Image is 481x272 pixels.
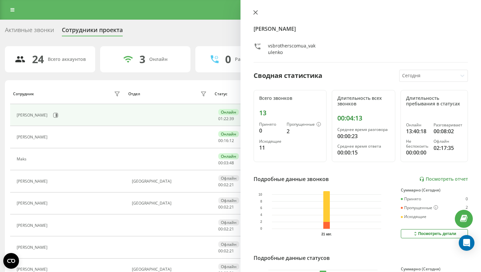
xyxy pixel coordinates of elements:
div: : : [218,117,234,121]
div: 13 [259,109,321,117]
div: : : [218,249,234,253]
div: Онлайн [406,123,428,127]
div: Разговаривают [235,57,271,62]
button: Open CMP widget [3,253,19,269]
div: Сводная статистика [254,71,322,81]
span: 02 [224,226,228,232]
div: Исходящие [401,214,426,219]
div: [GEOGRAPHIC_DATA] [132,267,208,272]
div: Офлайн [218,241,239,247]
div: vsbrotherscomua_vakulenko [268,43,316,56]
div: Отдел [128,92,140,96]
span: 01 [218,116,223,121]
div: [GEOGRAPHIC_DATA] [132,201,208,206]
div: Онлайн [218,153,239,159]
span: 21 [229,226,234,232]
span: 02 [224,182,228,188]
div: [PERSON_NAME] [17,267,49,272]
div: 00:00:15 [337,149,390,156]
div: Maks [17,157,28,161]
span: 21 [229,248,234,254]
div: Среднее время ответа [337,144,390,149]
div: Подробные данные статусов [254,254,330,262]
div: Офлайн [218,219,239,226]
div: 02:17:35 [434,144,462,152]
div: Всего аккаунтов [48,57,86,62]
div: Разговаривает [434,123,462,127]
text: 2 [260,220,262,224]
span: 03 [224,160,228,166]
div: Сотрудник [13,92,34,96]
div: [PERSON_NAME] [17,223,49,228]
div: Офлайн [218,197,239,204]
div: Офлайн [218,263,239,270]
div: : : [218,205,234,209]
div: Длительность всех звонков [337,96,390,107]
div: 00:00:00 [406,149,428,156]
div: Онлайн [149,57,168,62]
div: [PERSON_NAME] [17,201,49,206]
div: Принято [401,197,421,201]
span: 21 [229,182,234,188]
text: 10 [258,193,262,196]
span: 00 [218,160,223,166]
div: 11 [259,144,281,152]
div: Офлайн [218,175,239,181]
div: Длительность пребывания в статусах [406,96,462,107]
div: 3 [139,53,145,65]
div: 2 [287,127,321,135]
div: [PERSON_NAME] [17,113,49,118]
div: 00:00:23 [337,132,390,140]
span: 16 [224,138,228,143]
div: 2 [466,205,468,210]
text: 8 [260,200,262,203]
div: Пропущенные [287,122,321,127]
span: 00 [218,138,223,143]
text: 21 авг. [321,232,332,236]
span: 39 [229,116,234,121]
div: Суммарно (Сегодня) [401,267,468,271]
button: Посмотреть детали [401,229,468,238]
div: 0 [466,197,468,201]
div: Среднее время разговора [337,127,390,132]
div: 00:04:13 [337,114,390,122]
div: Подробные данные звонков [254,175,329,183]
div: 0 [225,53,231,65]
div: [PERSON_NAME] [17,179,49,184]
span: 02 [224,204,228,210]
span: 00 [218,226,223,232]
text: 0 [260,227,262,230]
div: : : [218,161,234,165]
a: Посмотреть отчет [419,176,468,182]
span: 21 [229,204,234,210]
span: 00 [218,204,223,210]
div: Офлайн [434,139,462,144]
div: Open Intercom Messenger [459,235,474,251]
div: 00:08:02 [434,127,462,135]
div: Не беспокоить [406,139,428,149]
div: Онлайн [218,109,239,115]
div: [GEOGRAPHIC_DATA] [132,179,208,184]
div: Пропущенные [401,205,438,210]
span: 00 [218,182,223,188]
div: Исходящие [259,139,281,144]
div: Статус [215,92,227,96]
span: 00 [218,248,223,254]
div: : : [218,183,234,187]
div: Всего звонков [259,96,321,101]
div: 13:40:18 [406,127,428,135]
div: Сотрудники проекта [62,27,123,37]
span: 48 [229,160,234,166]
div: Активные звонки [5,27,54,37]
div: Принято [259,122,281,127]
span: 22 [224,116,228,121]
div: [PERSON_NAME] [17,245,49,250]
div: Посмотреть детали [413,231,456,236]
div: 0 [259,127,281,135]
text: 6 [260,207,262,210]
div: Суммарно (Сегодня) [401,188,468,192]
span: 12 [229,138,234,143]
div: Онлайн [218,131,239,137]
div: : : [218,138,234,143]
div: : : [218,227,234,231]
